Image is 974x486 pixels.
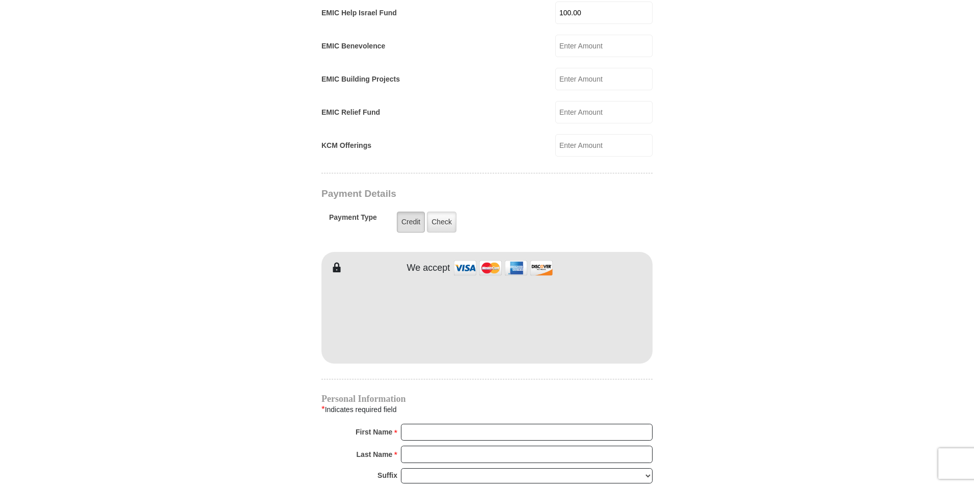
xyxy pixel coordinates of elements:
input: Enter Amount [555,134,653,157]
h4: Personal Information [321,395,653,403]
input: Enter Amount [555,101,653,123]
label: Credit [397,212,425,233]
label: Check [427,212,456,233]
input: Enter Amount [555,2,653,24]
h3: Payment Details [321,188,581,200]
h4: We accept [407,263,450,274]
img: credit cards accepted [452,257,554,279]
div: Indicates required field [321,403,653,416]
h5: Payment Type [329,213,377,227]
strong: Suffix [377,468,397,482]
strong: First Name [356,425,392,439]
input: Enter Amount [555,68,653,90]
label: EMIC Benevolence [321,41,385,52]
label: EMIC Relief Fund [321,107,380,118]
label: KCM Offerings [321,140,371,151]
label: EMIC Building Projects [321,74,400,85]
label: EMIC Help Israel Fund [321,8,397,18]
input: Enter Amount [555,35,653,57]
strong: Last Name [357,447,393,462]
